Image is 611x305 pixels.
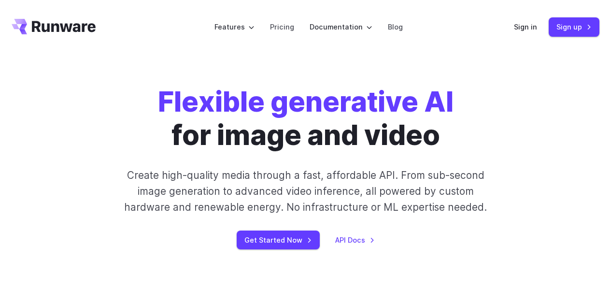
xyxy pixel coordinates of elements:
[270,21,294,32] a: Pricing
[514,21,537,32] a: Sign in
[335,234,375,246] a: API Docs
[549,17,599,36] a: Sign up
[214,21,255,32] label: Features
[117,167,494,216] p: Create high-quality media through a fast, affordable API. From sub-second image generation to adv...
[158,85,454,118] strong: Flexible generative AI
[310,21,372,32] label: Documentation
[158,85,454,152] h1: for image and video
[12,19,96,34] a: Go to /
[388,21,403,32] a: Blog
[237,231,320,249] a: Get Started Now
